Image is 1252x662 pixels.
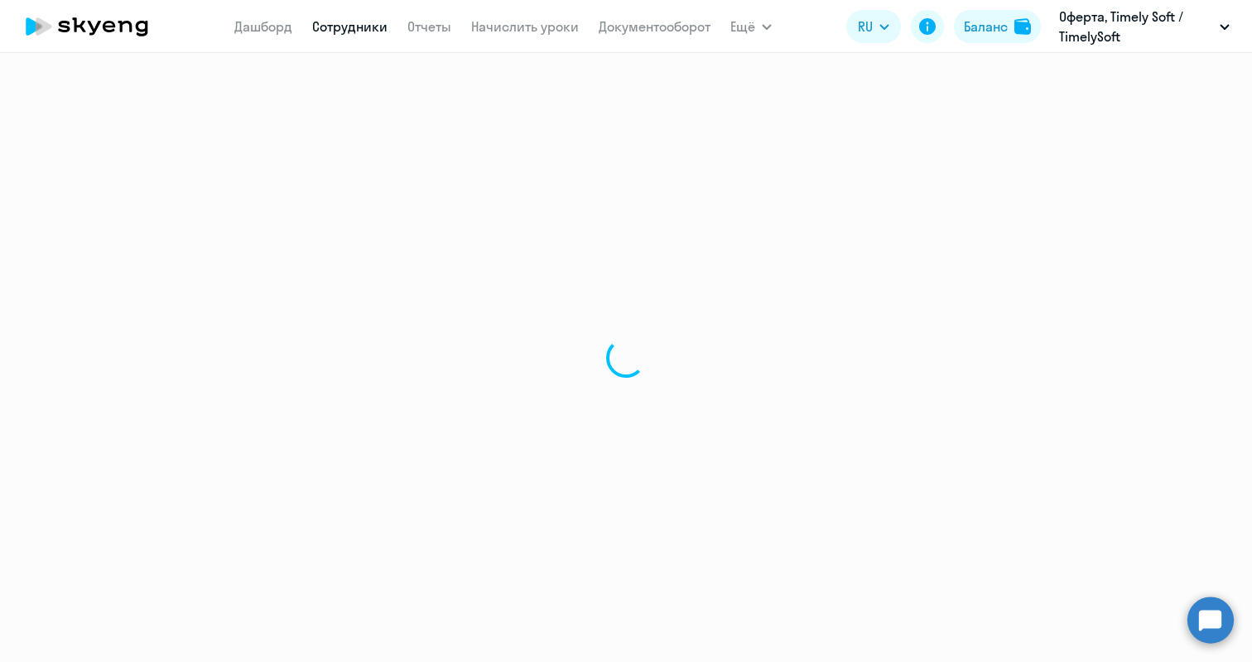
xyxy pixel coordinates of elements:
[234,18,292,35] a: Дашборд
[730,17,755,36] span: Ещё
[312,18,388,35] a: Сотрудники
[1014,18,1031,35] img: balance
[1051,7,1238,46] button: Оферта, Timely Soft / TimelySoft
[471,18,579,35] a: Начислить уроки
[730,10,772,43] button: Ещё
[846,10,901,43] button: RU
[1059,7,1213,46] p: Оферта, Timely Soft / TimelySoft
[407,18,451,35] a: Отчеты
[964,17,1008,36] div: Баланс
[954,10,1041,43] button: Балансbalance
[858,17,873,36] span: RU
[599,18,710,35] a: Документооборот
